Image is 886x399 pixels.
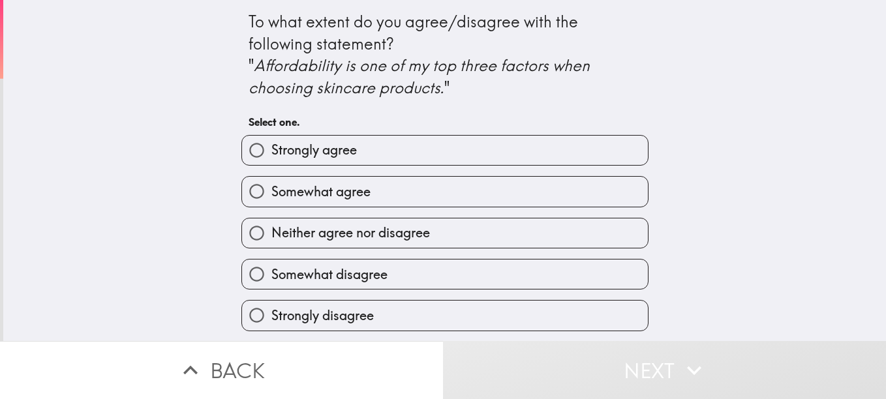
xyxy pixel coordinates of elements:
button: Strongly agree [242,136,648,165]
h6: Select one. [249,115,641,129]
button: Somewhat disagree [242,259,648,289]
button: Next [443,341,886,399]
span: Somewhat agree [271,183,371,201]
span: Somewhat disagree [271,265,388,284]
span: Strongly agree [271,141,357,159]
span: Neither agree nor disagree [271,224,430,242]
span: Strongly disagree [271,306,374,325]
i: Affordability is one of my top three factors when choosing skincare products. [249,55,594,97]
button: Somewhat agree [242,177,648,206]
button: Strongly disagree [242,301,648,330]
button: Neither agree nor disagree [242,218,648,248]
div: To what extent do you agree/disagree with the following statement? " " [249,11,641,98]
